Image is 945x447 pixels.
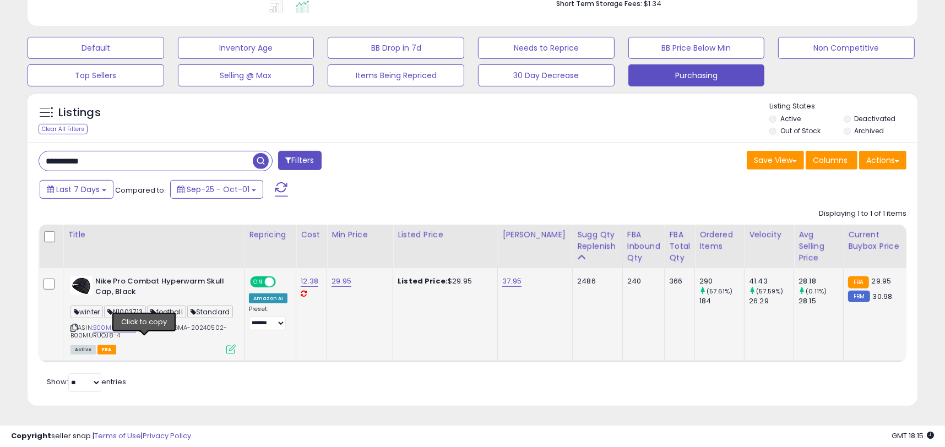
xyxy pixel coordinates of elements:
[699,276,744,286] div: 290
[178,37,314,59] button: Inventory Age
[699,296,744,306] div: 184
[749,296,794,306] div: 26.29
[70,276,236,353] div: ASIN:
[11,430,51,441] strong: Copyright
[799,276,843,286] div: 28.18
[756,287,783,296] small: (57.59%)
[147,306,186,318] span: football
[187,306,233,318] span: Standard
[398,276,489,286] div: $29.95
[70,276,93,295] img: 31xmgoILWbL._SL40_.jpg
[301,229,322,241] div: Cost
[94,430,141,441] a: Terms of Use
[780,126,821,135] label: Out of Stock
[799,229,839,264] div: Avg Selling Price
[249,229,291,241] div: Repricing
[56,184,100,195] span: Last 7 Days
[806,151,857,170] button: Columns
[872,276,892,286] span: 29.95
[28,64,164,86] button: Top Sellers
[573,225,623,268] th: Please note that this number is a calculation based on your required days of coverage and your ve...
[502,229,568,241] div: [PERSON_NAME]
[70,306,103,318] span: winter
[332,229,388,241] div: Min Price
[699,229,740,252] div: Ordered Items
[115,185,166,195] span: Compared to:
[478,64,615,86] button: 30 Day Decrease
[848,229,905,252] div: Current Buybox Price
[848,276,868,288] small: FBA
[178,64,314,86] button: Selling @ Max
[11,431,191,441] div: seller snap | |
[278,151,321,170] button: Filters
[187,184,249,195] span: Sep-25 - Oct-01
[848,291,870,302] small: FBM
[806,287,827,296] small: (0.11%)
[749,276,794,286] div: 41.43
[170,180,263,199] button: Sep-25 - Oct-01
[68,229,240,241] div: Title
[778,37,915,59] button: Non Competitive
[328,37,464,59] button: BB Drop in 7d
[47,377,126,387] span: Show: entries
[854,126,884,135] label: Archived
[799,296,843,306] div: 28.15
[274,277,292,287] span: OFF
[873,291,893,302] span: 30.98
[70,323,227,340] span: | SKU: 11.5-GMA-20240502-B00MURUOJ8-4
[859,151,906,170] button: Actions
[58,105,101,121] h5: Listings
[332,276,351,287] a: 29.95
[577,276,614,286] div: 2486
[249,306,287,330] div: Preset:
[143,430,191,441] a: Privacy Policy
[301,276,318,287] a: 12.38
[40,180,113,199] button: Last 7 Days
[95,276,229,299] b: Nike Pro Combat Hyperwarm Skull Cap, Black
[819,209,906,219] div: Displaying 1 to 1 of 1 items
[478,37,615,59] button: Needs to Reprice
[892,430,934,441] span: 2025-10-9 18:15 GMT
[749,229,789,241] div: Velocity
[627,276,656,286] div: 240
[854,114,895,123] label: Deactivated
[669,229,690,264] div: FBA Total Qty
[398,276,448,286] b: Listed Price:
[628,64,765,86] button: Purchasing
[97,345,116,355] span: FBA
[707,287,732,296] small: (57.61%)
[813,155,848,166] span: Columns
[780,114,801,123] label: Active
[251,277,265,287] span: ON
[669,276,686,286] div: 366
[328,64,464,86] button: Items Being Repriced
[577,229,618,252] div: Sugg Qty Replenish
[398,229,493,241] div: Listed Price
[249,293,287,303] div: Amazon AI
[747,151,804,170] button: Save View
[628,37,765,59] button: BB Price Below Min
[70,345,96,355] span: All listings currently available for purchase on Amazon
[39,124,88,134] div: Clear All Filters
[104,306,146,318] span: N1003713
[93,323,136,332] a: B00MURUOJ8
[769,101,917,112] p: Listing States:
[28,37,164,59] button: Default
[627,229,660,264] div: FBA inbound Qty
[502,276,522,287] a: 37.95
